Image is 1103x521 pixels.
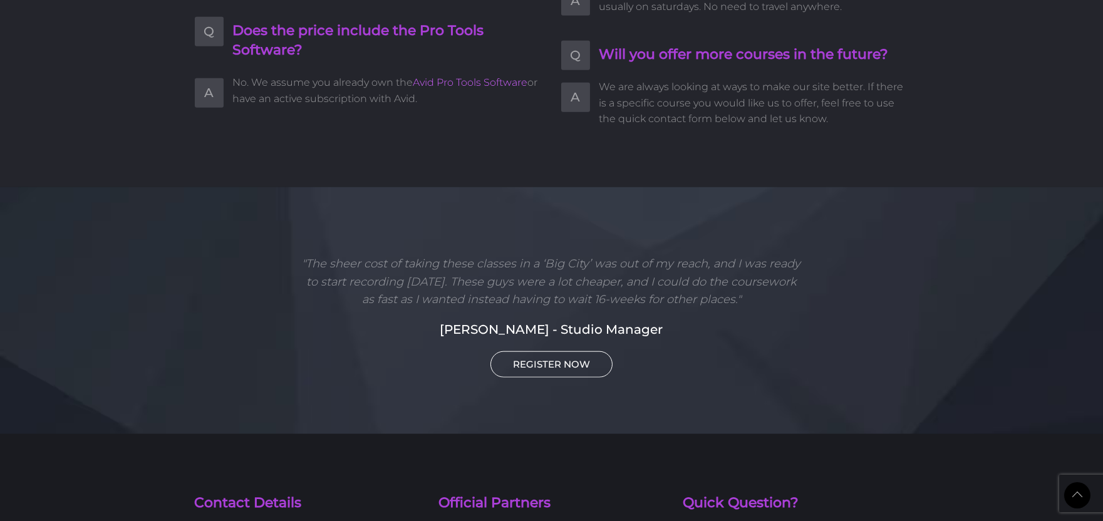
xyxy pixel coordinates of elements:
a: Back to Top [1064,482,1090,508]
span: A [195,78,224,108]
h4: Does the price include the Pro Tools Software? [233,21,542,60]
a: Avid Pro Tools Software [413,76,528,88]
h5: [PERSON_NAME] - Studio Manager [195,320,909,339]
span: No. We assume you already own the or have an active subscription with Avid. [233,75,542,106]
span: Q [195,17,224,46]
span: We are always looking at ways to make our site better. If there is a specific course you would li... [599,79,909,127]
h4: Quick Question? [683,493,909,513]
h4: Contact Details [195,493,420,513]
span: A [561,83,590,112]
h4: Official Partners [439,493,665,513]
span: Q [561,41,590,70]
a: REGISTER NOW [490,351,613,378]
p: "The sheer cost of taking these classes in a ‘Big City’ was out of my reach, and I was ready to s... [302,255,802,309]
h4: Will you offer more courses in the future? [599,45,909,64]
